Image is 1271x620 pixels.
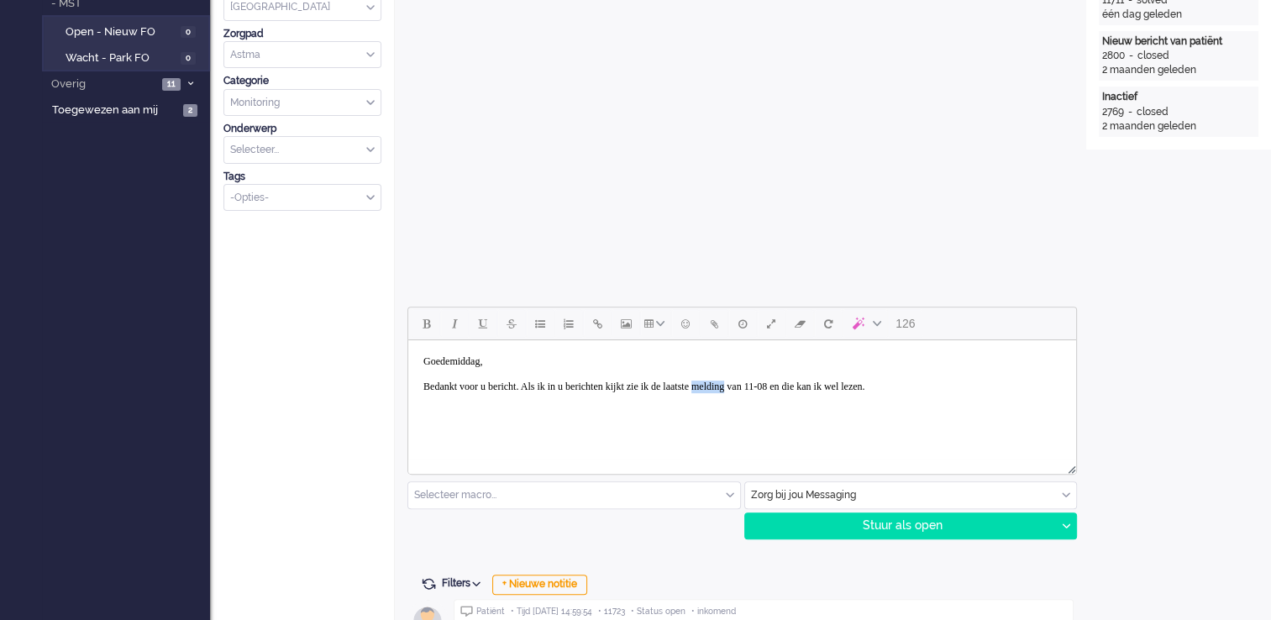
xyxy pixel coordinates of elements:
[442,577,486,589] span: Filters
[757,309,785,338] button: Fullscreen
[526,309,554,338] button: Bullet list
[631,606,685,617] span: • Status open
[49,76,157,92] span: Overig
[412,309,440,338] button: Bold
[612,309,640,338] button: Insert/edit image
[843,309,888,338] button: AI
[745,513,1056,539] div: Stuur als open
[1102,49,1125,63] div: 2800
[440,309,469,338] button: Italic
[66,50,176,66] span: Wacht - Park FO
[671,309,700,338] button: Emoticons
[691,606,736,617] span: • inkomend
[728,309,757,338] button: Delay message
[49,22,208,40] a: Open - Nieuw FO 0
[408,340,1076,459] iframe: Rich Text Area
[1124,105,1137,119] div: -
[1137,49,1169,63] div: closed
[814,309,843,338] button: Reset content
[497,309,526,338] button: Strikethrough
[895,317,915,330] span: 126
[223,122,381,136] div: Onderwerp
[162,78,181,91] span: 11
[460,606,473,617] img: ic_chat_grey.svg
[223,184,381,212] div: Select Tags
[1102,90,1255,104] div: Inactief
[1102,105,1124,119] div: 2769
[1102,34,1255,49] div: Nieuw bericht van patiënt
[183,104,197,117] span: 2
[700,309,728,338] button: Add attachment
[888,309,922,338] button: 126
[492,575,587,595] div: + Nieuwe notitie
[181,52,196,65] span: 0
[1062,459,1076,474] div: Resize
[1137,105,1169,119] div: closed
[181,26,196,39] span: 0
[554,309,583,338] button: Numbered list
[583,309,612,338] button: Insert/edit link
[640,309,671,338] button: Table
[52,102,178,118] span: Toegewezen aan mij
[1125,49,1137,63] div: -
[49,100,210,118] a: Toegewezen aan mij 2
[598,606,625,617] span: • 11723
[66,24,176,40] span: Open - Nieuw FO
[1102,63,1255,77] div: 2 maanden geleden
[223,27,381,41] div: Zorgpad
[1102,8,1255,22] div: één dag geleden
[223,74,381,88] div: Categorie
[785,309,814,338] button: Clear formatting
[1102,119,1255,134] div: 2 maanden geleden
[469,309,497,338] button: Underline
[476,606,505,617] span: Patiënt
[49,48,208,66] a: Wacht - Park FO 0
[511,606,592,617] span: • Tijd [DATE] 14:59:54
[223,170,381,184] div: Tags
